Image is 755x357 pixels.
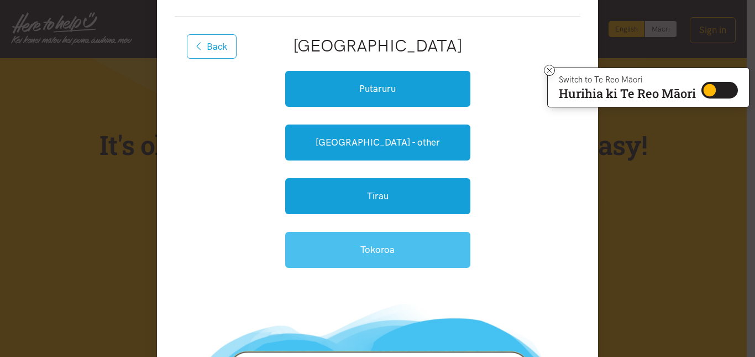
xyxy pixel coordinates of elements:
[559,89,696,99] p: Hurihia ki Te Reo Māori
[285,125,470,161] a: [GEOGRAPHIC_DATA] - other
[192,34,563,58] h2: [GEOGRAPHIC_DATA]
[187,34,237,59] button: Back
[285,71,470,107] a: Putāruru
[559,76,696,83] p: Switch to Te Reo Māori
[285,232,470,268] a: Tokoroa
[285,178,470,214] a: Tīrau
